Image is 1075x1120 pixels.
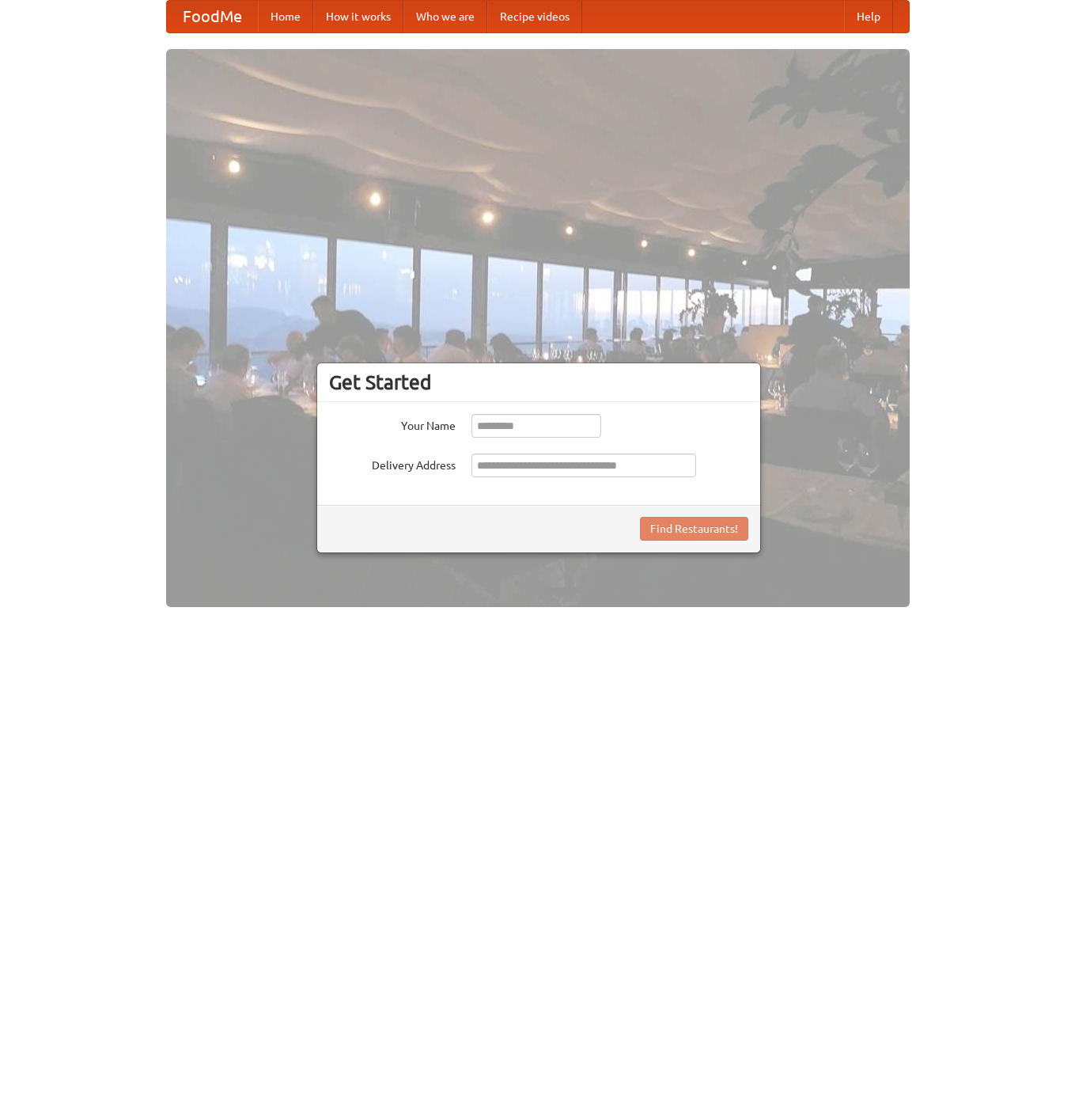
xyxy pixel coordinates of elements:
[258,1,313,32] a: Home
[844,1,893,32] a: Help
[329,414,456,434] label: Your Name
[487,1,582,32] a: Recipe videos
[167,1,258,32] a: FoodMe
[313,1,403,32] a: How it works
[329,454,456,473] label: Delivery Address
[640,517,748,541] button: Find Restaurants!
[329,370,748,394] h3: Get Started
[403,1,487,32] a: Who we are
